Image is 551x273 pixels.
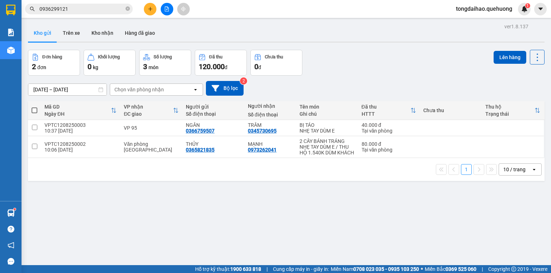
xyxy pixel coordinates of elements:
[267,265,268,273] span: |
[37,64,46,70] span: đơn
[7,209,15,217] img: warehouse-icon
[230,266,261,272] strong: 1900 633 818
[425,265,476,273] span: Miền Bắc
[7,29,15,36] img: solution-icon
[461,164,472,175] button: 1
[44,104,111,110] div: Mã GD
[44,111,111,117] div: Ngày ĐH
[358,101,420,120] th: Toggle SortBy
[98,54,120,59] div: Khối lượng
[300,111,354,117] div: Ghi chú
[14,208,16,210] sup: 1
[199,62,225,71] span: 120.000
[300,122,354,128] div: BỊ TÁO
[28,24,57,42] button: Kho gửi
[28,50,80,76] button: Đơn hàng2đơn
[273,265,329,273] span: Cung cấp máy in - giấy in:
[86,24,119,42] button: Kho nhận
[6,5,15,15] img: logo-vxr
[148,6,153,11] span: plus
[225,64,227,70] span: đ
[143,62,147,71] span: 3
[250,50,302,76] button: Chưa thu0đ
[7,47,15,54] img: warehouse-icon
[84,50,136,76] button: Khối lượng0kg
[57,24,86,42] button: Trên xe
[265,54,283,59] div: Chưa thu
[120,101,182,120] th: Toggle SortBy
[124,125,179,131] div: VP 95
[8,258,14,265] span: message
[193,87,198,92] svg: open
[93,64,98,70] span: kg
[300,144,354,155] div: NHẸ TAY DÙM E / THU HỘ 1.540K DÙM KHÁCH
[195,265,261,273] span: Hỗ trợ kỹ thuật:
[503,166,526,173] div: 10 / trang
[362,147,416,153] div: Tại văn phòng
[42,54,62,59] div: Đơn hàng
[240,77,247,85] sup: 2
[44,141,117,147] div: VPTC1208250002
[482,101,544,120] th: Toggle SortBy
[248,128,277,134] div: 0345730695
[39,5,124,13] input: Tìm tên, số ĐT hoặc mã đơn
[209,54,222,59] div: Đã thu
[186,141,241,147] div: THỦY
[186,111,241,117] div: Số điện thoại
[482,265,483,273] span: |
[186,122,241,128] div: NGÂN
[126,6,130,13] span: close-circle
[362,111,411,117] div: HTTT
[139,50,191,76] button: Số lượng3món
[537,6,544,12] span: caret-down
[331,265,419,273] span: Miền Nam
[44,128,117,134] div: 10:37 [DATE]
[531,167,537,172] svg: open
[248,147,277,153] div: 0973262041
[32,62,36,71] span: 2
[177,3,190,15] button: aim
[534,3,547,15] button: caret-down
[300,138,354,144] div: 2 CÂY BÁNH TRÁNG
[126,6,130,11] span: close-circle
[258,64,261,70] span: đ
[300,104,354,110] div: Tên món
[124,111,173,117] div: ĐC giao
[149,64,159,70] span: món
[421,268,423,270] span: ⚪️
[124,104,173,110] div: VP nhận
[362,104,411,110] div: Đã thu
[248,141,292,147] div: MẠNH
[8,242,14,249] span: notification
[154,54,172,59] div: Số lượng
[423,107,478,113] div: Chưa thu
[181,6,186,11] span: aim
[161,3,173,15] button: file-add
[195,50,247,76] button: Đã thu120.000đ
[485,104,534,110] div: Thu hộ
[353,266,419,272] strong: 0708 023 035 - 0935 103 250
[446,266,476,272] strong: 0369 525 060
[119,24,161,42] button: Hàng đã giao
[186,147,215,153] div: 0365821835
[8,226,14,233] span: question-circle
[88,62,91,71] span: 0
[114,86,164,93] div: Chọn văn phòng nhận
[164,6,169,11] span: file-add
[186,104,241,110] div: Người gửi
[44,122,117,128] div: VPTC1208250003
[124,141,179,153] div: Văn phòng [GEOGRAPHIC_DATA]
[504,23,528,30] div: ver 1.8.137
[206,81,244,96] button: Bộ lọc
[526,3,529,8] span: 1
[30,6,35,11] span: search
[362,128,416,134] div: Tại văn phòng
[450,4,518,13] span: tongdaihao.quehuong
[41,101,120,120] th: Toggle SortBy
[28,84,107,95] input: Select a date range.
[44,147,117,153] div: 10:06 [DATE]
[248,103,292,109] div: Người nhận
[300,128,354,134] div: NHẸ TAY DÙM E
[362,141,416,147] div: 80.000 đ
[186,128,215,134] div: 0366759507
